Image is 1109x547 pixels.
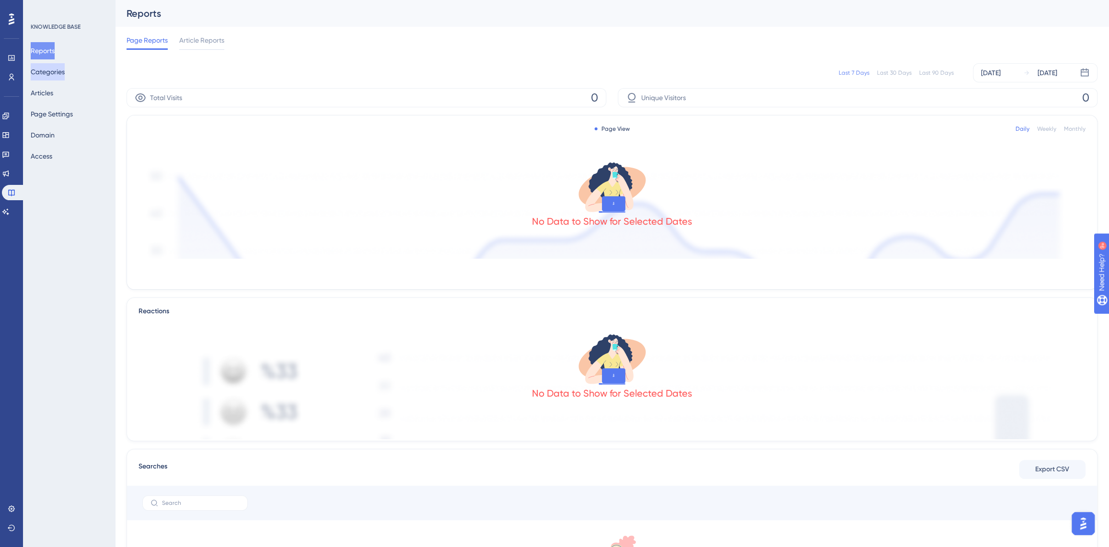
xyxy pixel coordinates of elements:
div: Reactions [139,306,1086,317]
span: 0 [1082,90,1089,105]
div: Last 7 Days [839,69,869,77]
div: Last 90 Days [919,69,954,77]
div: 9+ [65,5,71,12]
div: Monthly [1064,125,1086,133]
span: 0 [591,90,598,105]
iframe: UserGuiding AI Assistant Launcher [1069,509,1097,538]
button: Categories [31,63,65,80]
div: Page View [595,125,630,133]
button: Access [31,148,52,165]
div: No Data to Show for Selected Dates [532,215,692,228]
button: Domain [31,126,55,144]
div: Daily [1016,125,1029,133]
span: Total Visits [150,92,182,103]
input: Search [162,500,240,506]
span: Page Reports [127,34,168,46]
div: [DATE] [981,67,1001,79]
div: Reports [127,7,1074,20]
div: No Data to Show for Selected Dates [532,387,692,400]
button: Page Settings [31,105,73,123]
button: Articles [31,84,53,102]
div: KNOWLEDGE BASE [31,23,81,31]
span: Searches [139,461,167,478]
span: Need Help? [23,2,60,14]
span: Article Reports [179,34,224,46]
button: Export CSV [1019,460,1086,479]
div: [DATE] [1038,67,1057,79]
span: Export CSV [1035,464,1069,475]
div: Last 30 Days [877,69,912,77]
div: Weekly [1037,125,1056,133]
button: Reports [31,42,55,59]
span: Unique Visitors [641,92,686,103]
